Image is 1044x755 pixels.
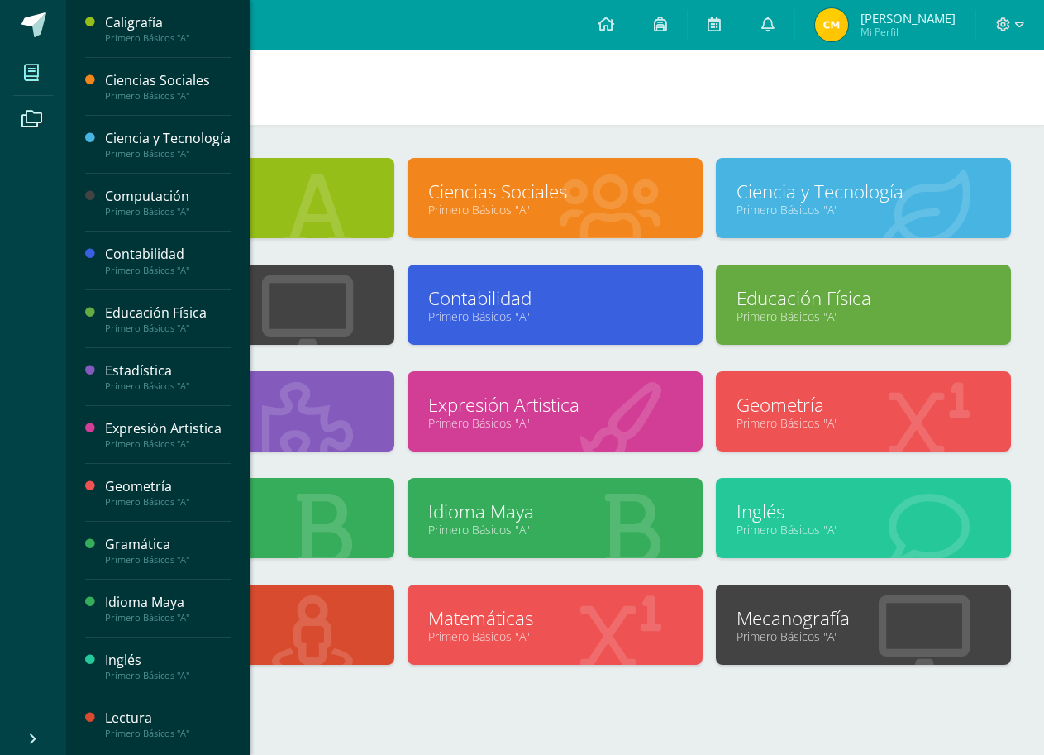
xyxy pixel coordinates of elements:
[105,709,231,739] a: LecturaPrimero Básicos "A"
[105,187,231,217] a: ComputaciónPrimero Básicos "A"
[105,129,231,148] div: Ciencia y Tecnología
[737,202,990,217] a: Primero Básicos "A"
[737,179,990,204] a: Ciencia y Tecnología
[428,392,682,418] a: Expresión Artistica
[428,499,682,524] a: Idioma Maya
[105,187,231,206] div: Computación
[737,522,990,538] a: Primero Básicos "A"
[428,179,682,204] a: Ciencias Sociales
[105,245,231,275] a: ContabilidadPrimero Básicos "A"
[737,285,990,311] a: Educación Física
[737,499,990,524] a: Inglés
[737,392,990,418] a: Geometría
[105,32,231,44] div: Primero Básicos "A"
[105,245,231,264] div: Contabilidad
[428,628,682,644] a: Primero Básicos "A"
[105,496,231,508] div: Primero Básicos "A"
[105,265,231,276] div: Primero Básicos "A"
[105,206,231,217] div: Primero Básicos "A"
[105,651,231,670] div: Inglés
[105,323,231,334] div: Primero Básicos "A"
[105,709,231,728] div: Lectura
[105,438,231,450] div: Primero Básicos "A"
[105,554,231,566] div: Primero Básicos "A"
[737,628,990,644] a: Primero Básicos "A"
[737,308,990,324] a: Primero Básicos "A"
[105,651,231,681] a: InglésPrimero Básicos "A"
[428,308,682,324] a: Primero Básicos "A"
[105,13,231,32] div: Caligrafía
[105,13,231,44] a: CaligrafíaPrimero Básicos "A"
[860,25,956,39] span: Mi Perfil
[105,419,231,450] a: Expresión ArtisticaPrimero Básicos "A"
[105,71,231,90] div: Ciencias Sociales
[105,535,231,566] a: GramáticaPrimero Básicos "A"
[105,593,231,612] div: Idioma Maya
[105,477,231,496] div: Geometría
[737,605,990,631] a: Mecanografía
[737,415,990,431] a: Primero Básicos "A"
[428,415,682,431] a: Primero Básicos "A"
[428,285,682,311] a: Contabilidad
[105,303,231,334] a: Educación FísicaPrimero Básicos "A"
[105,535,231,554] div: Gramática
[105,90,231,102] div: Primero Básicos "A"
[105,477,231,508] a: GeometríaPrimero Básicos "A"
[105,728,231,739] div: Primero Básicos "A"
[428,202,682,217] a: Primero Básicos "A"
[428,605,682,631] a: Matemáticas
[105,612,231,624] div: Primero Básicos "A"
[105,148,231,160] div: Primero Básicos "A"
[105,593,231,624] a: Idioma MayaPrimero Básicos "A"
[105,129,231,160] a: Ciencia y TecnologíaPrimero Básicos "A"
[860,10,956,26] span: [PERSON_NAME]
[105,71,231,102] a: Ciencias SocialesPrimero Básicos "A"
[105,361,231,380] div: Estadística
[428,522,682,538] a: Primero Básicos "A"
[105,670,231,681] div: Primero Básicos "A"
[815,8,848,41] img: 99957380a6879dd2592f13fdfcb3ba01.png
[105,419,231,438] div: Expresión Artistica
[105,380,231,392] div: Primero Básicos "A"
[105,303,231,323] div: Educación Física
[105,361,231,392] a: EstadísticaPrimero Básicos "A"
